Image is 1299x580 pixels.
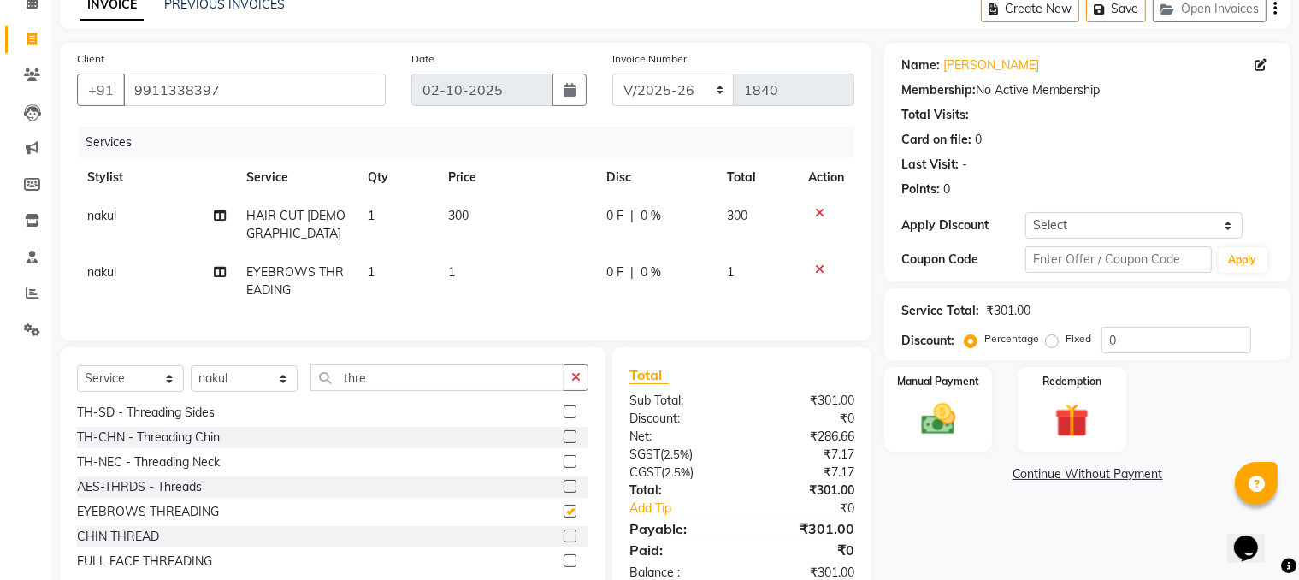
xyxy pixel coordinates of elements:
[77,528,159,546] div: CHIN THREAD
[617,540,742,560] div: Paid:
[641,207,661,225] span: 0 %
[742,428,868,446] div: ₹286.66
[617,482,742,500] div: Total:
[77,503,219,521] div: EYEBROWS THREADING
[1219,247,1267,273] button: Apply
[901,81,1273,99] div: No Active Membership
[310,364,564,391] input: Search or Scan
[664,465,690,479] span: 2.5%
[742,392,868,410] div: ₹301.00
[630,207,634,225] span: |
[1044,399,1100,441] img: _gift.svg
[617,392,742,410] div: Sub Total:
[641,263,661,281] span: 0 %
[911,399,966,439] img: _cash.svg
[727,264,734,280] span: 1
[617,518,742,539] div: Payable:
[368,264,375,280] span: 1
[87,208,116,223] span: nakul
[901,156,959,174] div: Last Visit:
[664,447,689,461] span: 2.5%
[612,51,687,67] label: Invoice Number
[897,374,979,389] label: Manual Payment
[986,302,1030,320] div: ₹301.00
[1042,374,1101,389] label: Redemption
[411,51,434,67] label: Date
[630,263,634,281] span: |
[368,208,375,223] span: 1
[1066,331,1091,346] label: Fixed
[742,410,868,428] div: ₹0
[123,74,386,106] input: Search by Name/Mobile/Email/Code
[236,158,357,197] th: Service
[717,158,799,197] th: Total
[798,158,854,197] th: Action
[727,208,747,223] span: 300
[742,446,868,464] div: ₹7.17
[77,553,212,571] div: FULL FACE THREADING
[888,465,1287,483] a: Continue Without Payment
[975,131,982,149] div: 0
[357,158,438,197] th: Qty
[742,518,868,539] div: ₹301.00
[77,74,125,106] button: +91
[901,332,954,350] div: Discount:
[901,106,969,124] div: Total Visits:
[901,56,940,74] div: Name:
[246,208,345,241] span: HAIR CUT [DEMOGRAPHIC_DATA]
[77,453,220,471] div: TH-NEC - Threading Neck
[901,81,976,99] div: Membership:
[596,158,717,197] th: Disc
[901,251,1025,269] div: Coupon Code
[77,158,236,197] th: Stylist
[901,216,1025,234] div: Apply Discount
[1227,512,1282,563] iframe: chat widget
[763,500,867,518] div: ₹0
[742,540,868,560] div: ₹0
[962,156,967,174] div: -
[742,464,868,482] div: ₹7.17
[448,264,455,280] span: 1
[77,478,202,496] div: AES-THRDS - Threads
[617,428,742,446] div: Net:
[629,465,661,480] span: CGST
[246,264,344,298] span: EYEBROWS THREADING
[77,404,215,422] div: TH-SD - Threading Sides
[617,464,742,482] div: ( )
[943,181,950,198] div: 0
[606,263,623,281] span: 0 F
[943,56,1039,74] a: [PERSON_NAME]
[617,500,763,518] a: Add Tip
[742,482,868,500] div: ₹301.00
[77,51,104,67] label: Client
[79,127,867,158] div: Services
[901,181,940,198] div: Points:
[448,208,469,223] span: 300
[438,158,596,197] th: Price
[606,207,623,225] span: 0 F
[87,264,116,280] span: nakul
[617,410,742,428] div: Discount:
[984,331,1039,346] label: Percentage
[629,447,660,462] span: SGST
[1025,246,1211,273] input: Enter Offer / Coupon Code
[901,302,979,320] div: Service Total:
[617,446,742,464] div: ( )
[629,366,669,384] span: Total
[901,131,971,149] div: Card on file:
[77,429,220,447] div: TH-CHN - Threading Chin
